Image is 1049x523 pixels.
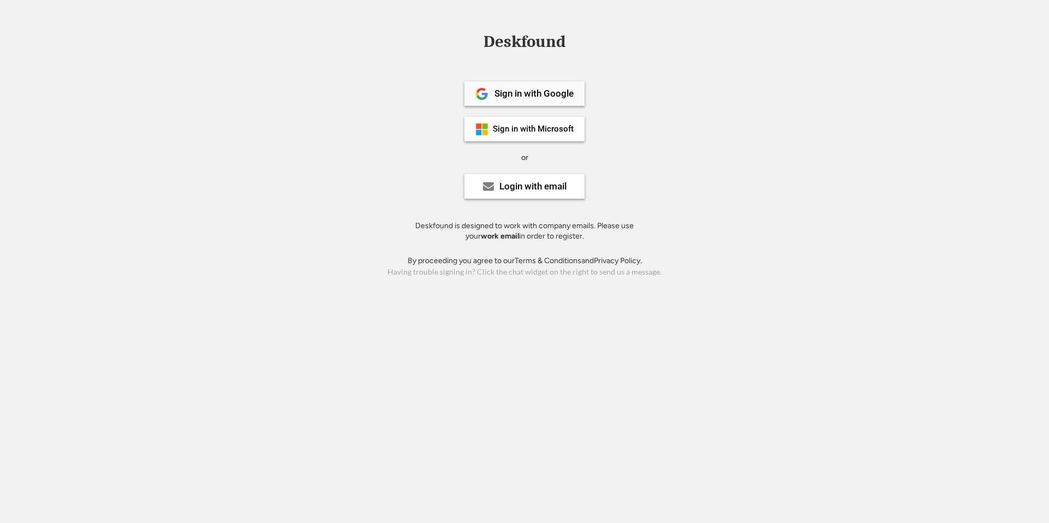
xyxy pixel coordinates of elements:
[594,256,642,265] a: Privacy Policy.
[475,87,488,100] img: 1024px-Google__G__Logo.svg.png
[481,231,519,241] strong: work email
[499,182,567,191] div: Login with email
[521,152,528,163] div: or
[494,89,574,98] div: Sign in with Google
[402,221,647,242] div: Deskfound is designed to work with company emails. Please use your in order to register.
[408,255,642,266] div: By proceeding you agree to our and
[493,125,574,133] div: Sign in with Microsoft
[478,33,571,50] div: Deskfound
[475,123,488,136] img: ms-symbollockup_mssymbol_19.png
[515,256,581,265] a: Terms & Conditions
